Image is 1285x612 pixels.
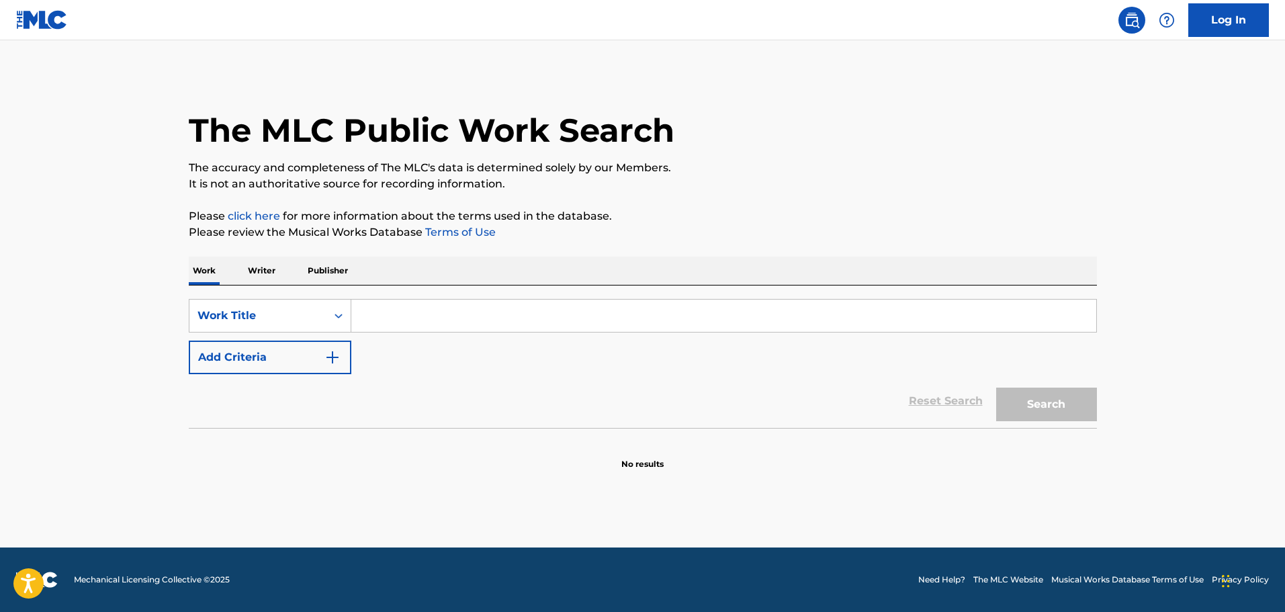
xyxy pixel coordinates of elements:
[197,308,318,324] div: Work Title
[189,299,1097,428] form: Search Form
[189,224,1097,241] p: Please review the Musical Works Database
[1159,12,1175,28] img: help
[304,257,352,285] p: Publisher
[1188,3,1269,37] a: Log In
[1051,574,1204,586] a: Musical Works Database Terms of Use
[189,257,220,285] p: Work
[1212,574,1269,586] a: Privacy Policy
[1118,7,1145,34] a: Public Search
[189,341,351,374] button: Add Criteria
[189,208,1097,224] p: Please for more information about the terms used in the database.
[973,574,1043,586] a: The MLC Website
[1218,548,1285,612] iframe: Chat Widget
[189,176,1097,192] p: It is not an authoritative source for recording information.
[1153,7,1180,34] div: Help
[1124,12,1140,28] img: search
[244,257,279,285] p: Writer
[74,574,230,586] span: Mechanical Licensing Collective © 2025
[228,210,280,222] a: click here
[1222,561,1230,601] div: Drag
[621,442,664,470] p: No results
[16,572,58,588] img: logo
[423,226,496,238] a: Terms of Use
[189,160,1097,176] p: The accuracy and completeness of The MLC's data is determined solely by our Members.
[189,110,674,150] h1: The MLC Public Work Search
[918,574,965,586] a: Need Help?
[16,10,68,30] img: MLC Logo
[324,349,341,365] img: 9d2ae6d4665cec9f34b9.svg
